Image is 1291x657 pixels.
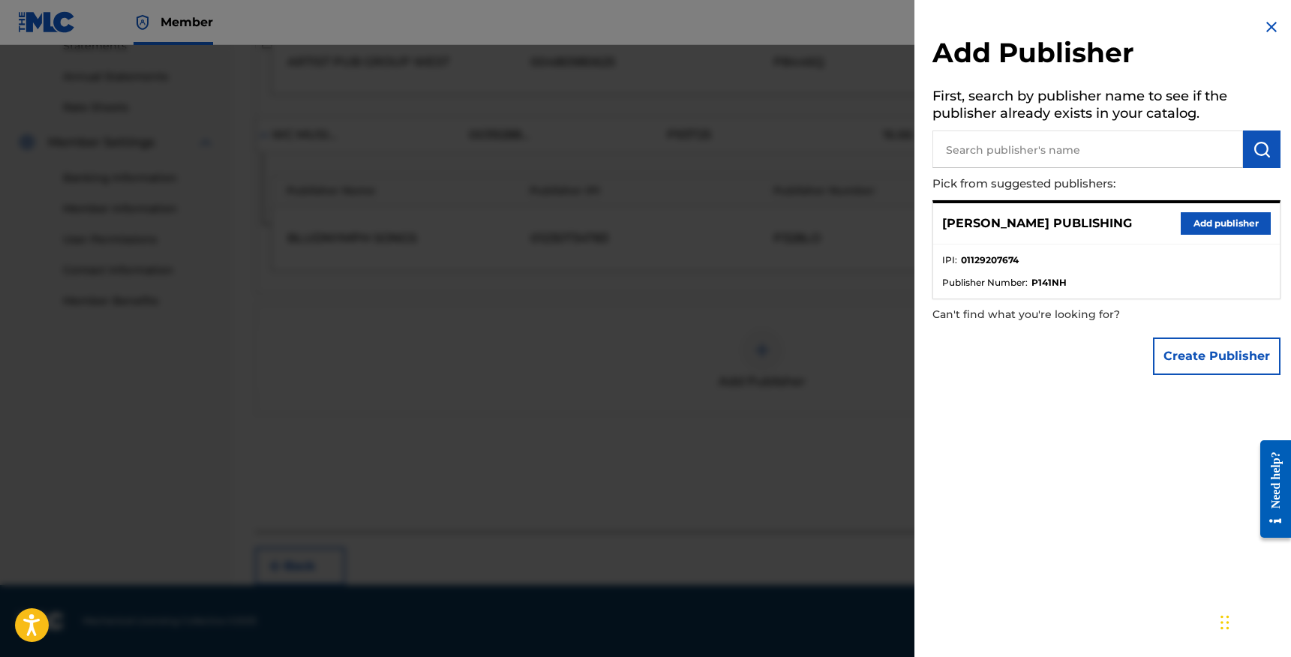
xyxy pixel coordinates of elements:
[942,276,1028,289] span: Publisher Number :
[1181,212,1271,235] button: Add publisher
[1153,337,1280,375] button: Create Publisher
[18,11,76,33] img: MLC Logo
[932,36,1280,74] h2: Add Publisher
[1249,428,1291,549] iframe: Resource Center
[932,83,1280,130] h5: First, search by publisher name to see if the publisher already exists in your catalog.
[161,13,213,31] span: Member
[1253,140,1271,158] img: Search Works
[942,214,1132,232] p: [PERSON_NAME] PUBLISHING
[942,253,957,267] span: IPI :
[932,299,1195,330] p: Can't find what you're looking for?
[961,253,1019,267] strong: 01129207674
[1216,585,1291,657] iframe: Chat Widget
[1220,600,1229,645] div: Drag
[1031,276,1067,289] strong: P141NH
[932,130,1243,168] input: Search publisher's name
[932,168,1195,200] p: Pick from suggested publishers:
[134,13,152,31] img: Top Rightsholder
